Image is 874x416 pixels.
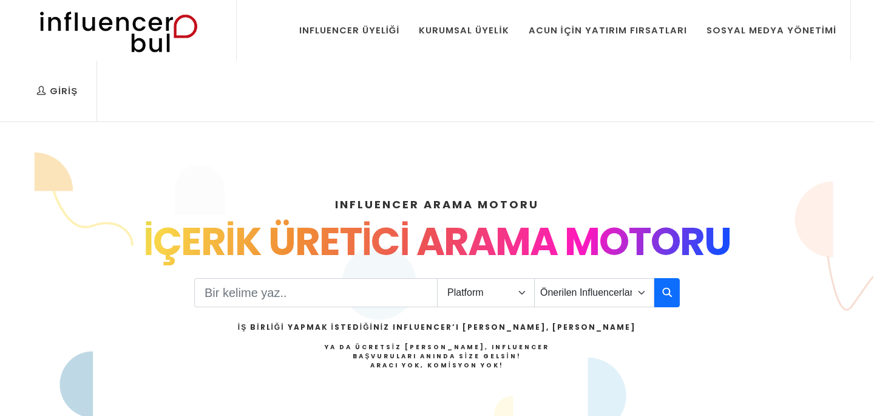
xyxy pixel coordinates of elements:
[44,213,830,271] div: İÇERİK ÜRETİCİ ARAMA MOTORU
[238,343,636,370] h4: Ya da Ücretsiz [PERSON_NAME], Influencer Başvuruları Anında Size Gelsin!
[44,196,830,213] h4: INFLUENCER ARAMA MOTORU
[194,278,438,307] input: Search
[27,61,87,121] a: Giriş
[419,24,509,37] div: Kurumsal Üyelik
[370,361,504,370] strong: Aracı Yok, Komisyon Yok!
[36,84,78,98] div: Giriş
[238,322,636,333] h2: İş Birliği Yapmak İstediğiniz Influencer’ı [PERSON_NAME], [PERSON_NAME]
[299,24,400,37] div: Influencer Üyeliği
[529,24,687,37] div: Acun İçin Yatırım Fırsatları
[706,24,836,37] div: Sosyal Medya Yönetimi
